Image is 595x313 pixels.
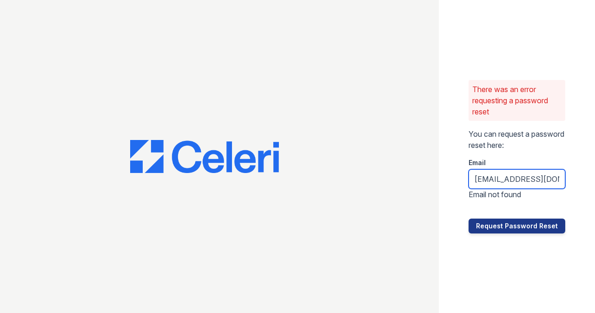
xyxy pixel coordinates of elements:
[469,128,565,151] p: You can request a password reset here:
[472,84,562,117] p: There was an error requesting a password reset
[469,190,521,199] span: Email not found
[130,140,279,173] img: CE_Logo_Blue-a8612792a0a2168367f1c8372b55b34899dd931a85d93a1a3d3e32e68fde9ad4.png
[469,158,486,167] label: Email
[469,219,565,233] button: Request Password Reset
